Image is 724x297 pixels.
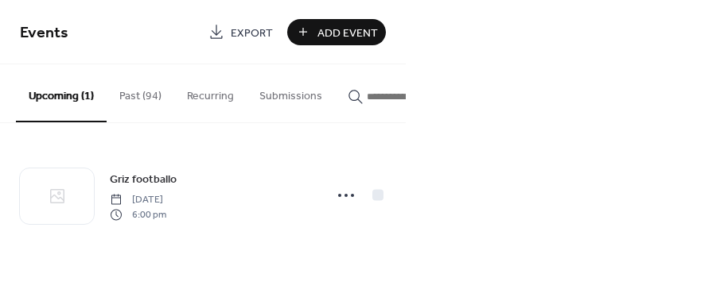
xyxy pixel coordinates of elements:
[107,64,174,121] button: Past (94)
[247,64,335,121] button: Submissions
[20,17,68,48] span: Events
[287,19,386,45] button: Add Event
[110,193,166,207] span: [DATE]
[110,207,166,222] span: 6:00 pm
[110,172,177,188] span: Griz footballo
[231,25,273,41] span: Export
[110,170,177,188] a: Griz footballo
[317,25,378,41] span: Add Event
[200,19,281,45] a: Export
[174,64,247,121] button: Recurring
[16,64,107,122] button: Upcoming (1)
